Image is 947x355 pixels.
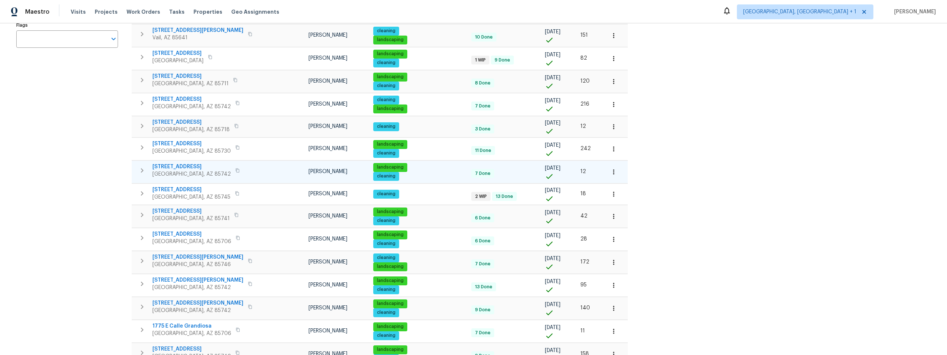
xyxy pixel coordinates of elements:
span: landscaping [374,301,407,307]
span: landscaping [374,164,407,170]
span: [GEOGRAPHIC_DATA], AZ 85741 [152,215,230,222]
span: 7 Done [472,170,493,177]
span: [STREET_ADDRESS] [152,50,203,57]
span: [DATE] [545,98,560,103]
span: Maestro [25,8,50,16]
span: landscaping [374,209,407,215]
span: [DATE] [545,143,560,148]
span: [GEOGRAPHIC_DATA] [152,57,203,64]
span: [PERSON_NAME] [309,146,347,151]
span: [PERSON_NAME] [309,259,347,265]
span: 7 Done [472,330,493,336]
span: 13 Done [493,193,516,200]
span: [STREET_ADDRESS][PERSON_NAME] [152,27,243,34]
span: [STREET_ADDRESS] [152,345,231,353]
span: landscaping [374,141,407,147]
span: Projects [95,8,118,16]
span: [PERSON_NAME] [309,328,347,334]
span: cleaning [374,255,398,261]
span: landscaping [374,74,407,80]
span: [GEOGRAPHIC_DATA], AZ 85730 [152,147,231,155]
span: 18 [580,191,586,196]
span: [GEOGRAPHIC_DATA], AZ 85746 [152,261,243,268]
span: 151 [580,33,588,38]
span: 82 [580,56,587,61]
span: [PERSON_NAME] [309,124,347,129]
span: landscaping [374,263,407,270]
span: cleaning [374,173,398,179]
span: 1 WIP [472,57,489,63]
span: [DATE] [545,325,560,330]
span: cleaning [374,28,398,34]
span: [GEOGRAPHIC_DATA], AZ 85742 [152,307,243,314]
span: 120 [580,79,590,84]
span: landscaping [374,324,407,330]
span: [PERSON_NAME] [309,33,347,38]
span: 8 Done [472,80,493,86]
span: [STREET_ADDRESS] [152,163,231,170]
span: 242 [580,146,591,151]
span: 13 Done [472,284,495,290]
span: [PERSON_NAME] [309,282,347,288]
span: 2 WIP [472,193,490,200]
span: [GEOGRAPHIC_DATA], AZ 85706 [152,238,231,245]
span: 11 Done [472,147,494,154]
span: 11 [580,328,585,334]
span: [GEOGRAPHIC_DATA], AZ 85742 [152,284,243,291]
span: cleaning [374,286,398,293]
span: cleaning [374,240,398,247]
span: [STREET_ADDRESS] [152,186,230,193]
button: Open [108,34,119,44]
span: [DATE] [545,120,560,126]
span: cleaning [374,123,398,130]
span: [STREET_ADDRESS] [152,230,231,238]
span: landscaping [374,37,407,43]
span: 9 Done [492,57,513,63]
span: 42 [580,213,587,219]
span: [DATE] [545,166,560,171]
span: 3 Done [472,126,493,132]
span: 172 [580,259,589,265]
span: [DATE] [545,348,560,353]
span: Visits [71,8,86,16]
span: [PERSON_NAME] [309,56,347,61]
span: 28 [580,236,587,242]
span: [PERSON_NAME] [309,102,347,107]
span: 95 [580,282,587,288]
label: Flags [16,23,118,27]
span: cleaning [374,332,398,339]
span: [PERSON_NAME] [309,236,347,242]
span: landscaping [374,232,407,238]
span: [DATE] [545,75,560,80]
span: landscaping [374,51,407,57]
span: cleaning [374,150,398,156]
span: Properties [193,8,222,16]
span: 7 Done [472,261,493,267]
span: landscaping [374,106,407,112]
span: [PERSON_NAME] [309,191,347,196]
span: [STREET_ADDRESS] [152,140,231,147]
span: 12 [580,124,586,129]
span: [STREET_ADDRESS] [152,96,231,103]
span: 9 Done [472,307,493,313]
span: [DATE] [545,279,560,284]
span: 216 [580,102,589,107]
span: 6 Done [472,238,493,244]
span: [GEOGRAPHIC_DATA], AZ 85711 [152,80,229,87]
span: [PERSON_NAME] [309,305,347,311]
span: [PERSON_NAME] [309,79,347,84]
span: Tasks [169,9,185,14]
span: [PERSON_NAME] [891,8,936,16]
span: 7 Done [472,103,493,109]
span: [GEOGRAPHIC_DATA], [GEOGRAPHIC_DATA] + 1 [743,8,856,16]
span: cleaning [374,191,398,197]
span: [STREET_ADDRESS] [152,208,230,215]
span: 140 [580,305,590,311]
span: Work Orders [127,8,160,16]
span: 1775 E Calle Grandiosa [152,322,231,330]
span: [GEOGRAPHIC_DATA], AZ 85742 [152,103,231,110]
span: cleaning [374,83,398,89]
span: [GEOGRAPHIC_DATA], AZ 85742 [152,170,231,178]
span: 6 Done [472,215,493,221]
span: [STREET_ADDRESS] [152,119,230,126]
